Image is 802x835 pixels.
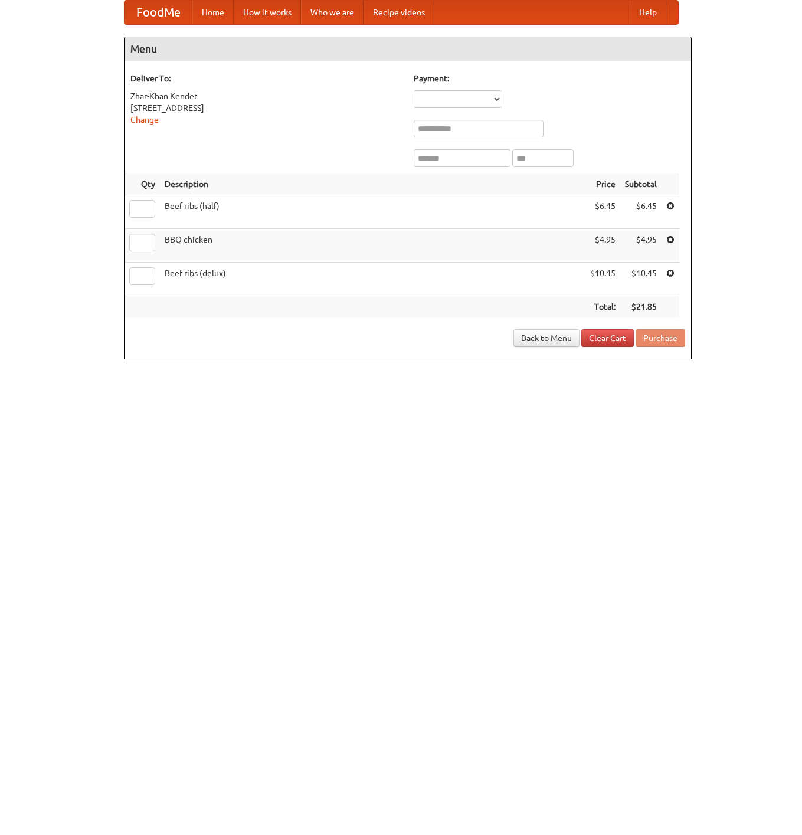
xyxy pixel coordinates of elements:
[301,1,364,24] a: Who we are
[620,296,662,318] th: $21.85
[620,263,662,296] td: $10.45
[630,1,666,24] a: Help
[620,195,662,229] td: $6.45
[364,1,434,24] a: Recipe videos
[414,73,685,84] h5: Payment:
[585,229,620,263] td: $4.95
[130,73,402,84] h5: Deliver To:
[620,173,662,195] th: Subtotal
[160,263,585,296] td: Beef ribs (delux)
[125,173,160,195] th: Qty
[160,195,585,229] td: Beef ribs (half)
[234,1,301,24] a: How it works
[192,1,234,24] a: Home
[585,263,620,296] td: $10.45
[585,195,620,229] td: $6.45
[130,102,402,114] div: [STREET_ADDRESS]
[160,229,585,263] td: BBQ chicken
[585,173,620,195] th: Price
[160,173,585,195] th: Description
[125,37,691,61] h4: Menu
[585,296,620,318] th: Total:
[125,1,192,24] a: FoodMe
[636,329,685,347] button: Purchase
[581,329,634,347] a: Clear Cart
[620,229,662,263] td: $4.95
[130,90,402,102] div: Zhar-Khan Kendet
[130,115,159,125] a: Change
[513,329,580,347] a: Back to Menu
